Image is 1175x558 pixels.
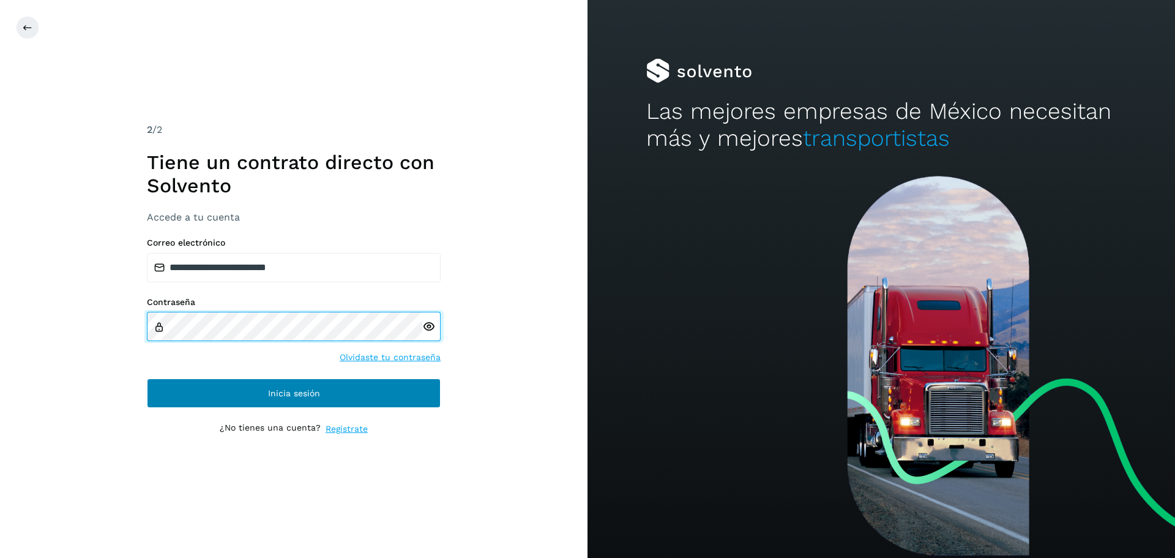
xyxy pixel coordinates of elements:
[147,238,441,248] label: Correo electrónico
[326,423,368,435] a: Regístrate
[803,125,950,151] span: transportistas
[147,379,441,408] button: Inicia sesión
[147,124,152,135] span: 2
[646,98,1116,153] h2: Las mejores empresas de México necesitan más y mejores
[340,351,441,364] a: Olvidaste tu contraseña
[147,123,441,137] div: /2
[147,297,441,307] label: Contraseña
[147,211,441,223] h3: Accede a tu cuenta
[147,151,441,198] h1: Tiene un contrato directo con Solvento
[268,389,320,398] span: Inicia sesión
[220,423,321,435] p: ¿No tienes una cuenta?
